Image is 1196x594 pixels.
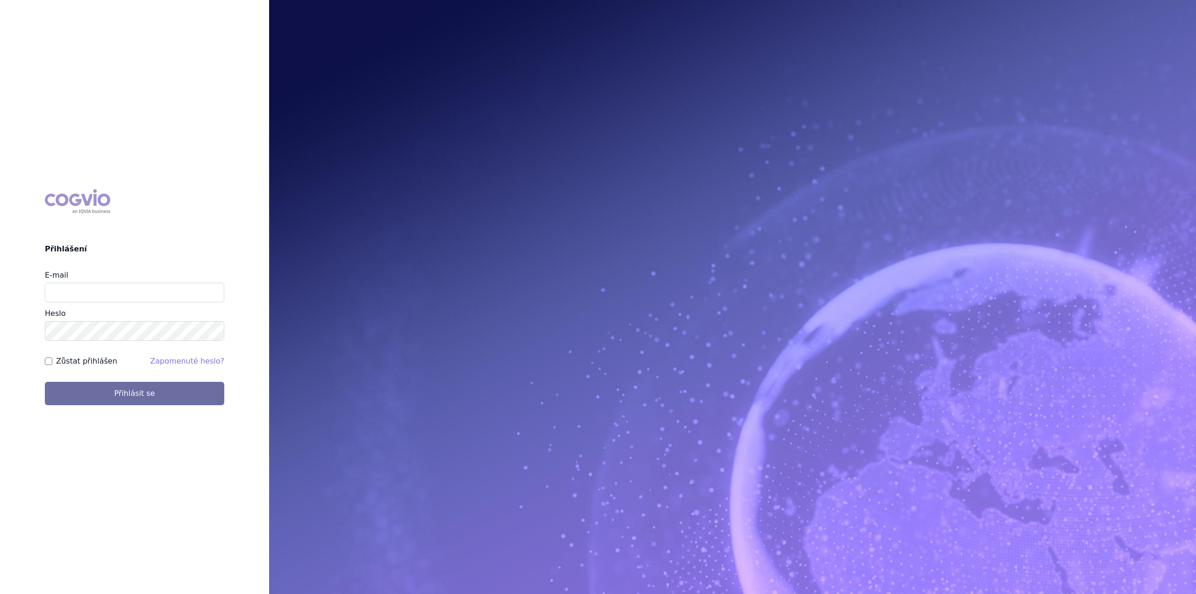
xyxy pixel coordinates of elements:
h2: Přihlášení [45,243,224,255]
button: Přihlásit se [45,382,224,405]
div: COGVIO [45,189,110,214]
label: Heslo [45,309,65,318]
label: Zůstat přihlášen [56,356,117,367]
label: E-mail [45,271,68,279]
a: Zapomenuté heslo? [150,357,224,365]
